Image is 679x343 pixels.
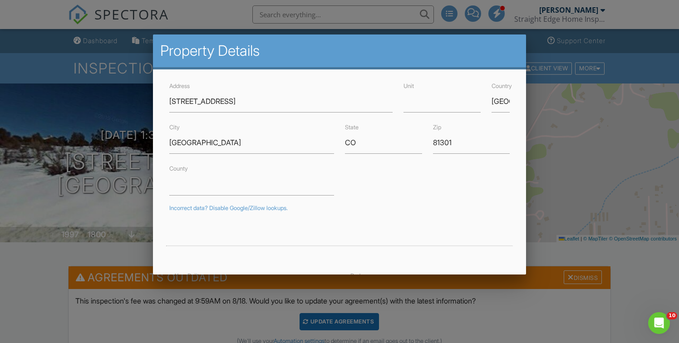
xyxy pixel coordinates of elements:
label: County [169,165,188,172]
label: Unit [403,83,414,89]
label: City [169,124,180,131]
label: Country [492,83,512,89]
span: 10 [667,312,677,319]
label: Zip [433,124,441,131]
div: Incorrect data? Disable Google/Zillow lookups. [169,205,510,212]
iframe: Intercom live chat [648,312,670,334]
label: Address [169,83,190,89]
h2: Property Details [160,42,519,60]
label: Bedrooms [350,272,376,279]
label: Year Built [175,272,199,279]
label: State [345,124,359,131]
